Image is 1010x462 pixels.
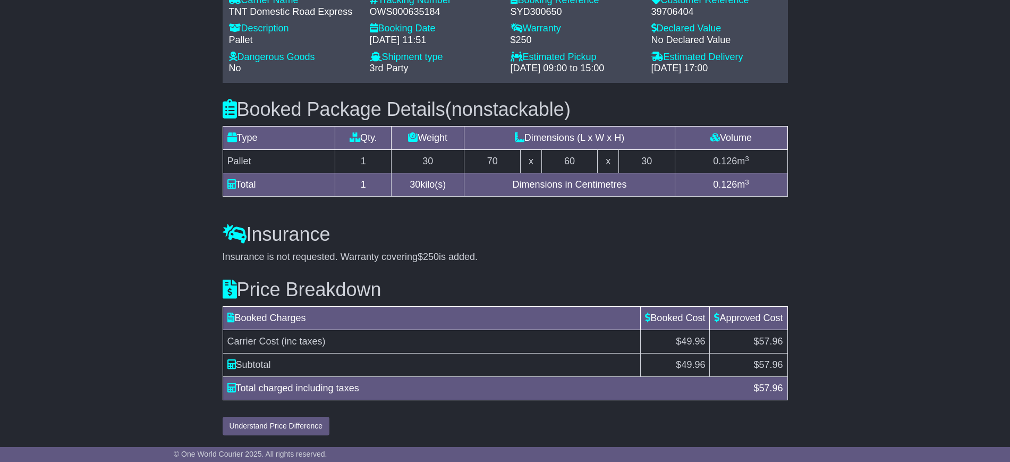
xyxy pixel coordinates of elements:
div: Insurance is not requested. Warranty covering is added. [223,251,788,263]
div: Booking Date [370,23,500,35]
div: TNT Domestic Road Express [229,6,359,18]
div: No Declared Value [651,35,782,46]
td: 1 [335,173,392,197]
div: SYD300650 [511,6,641,18]
span: 0.126 [713,156,737,166]
td: 70 [464,150,521,173]
div: Pallet [229,35,359,46]
td: Dimensions (L x W x H) [464,127,675,150]
div: [DATE] 17:00 [651,63,782,74]
td: Approved Cost [710,307,787,330]
td: kilo(s) [392,173,464,197]
h3: Booked Package Details [223,99,788,120]
span: (inc taxes) [282,336,326,347]
td: Qty. [335,127,392,150]
span: (nonstackable) [445,98,571,120]
span: 49.96 [681,359,705,370]
td: 30 [392,150,464,173]
td: $ [710,354,787,377]
div: Total charged including taxes [222,381,749,396]
td: Booked Charges [223,307,641,330]
span: 57.96 [759,359,783,370]
div: OWS000635184 [370,6,500,18]
span: $49.96 [676,336,705,347]
td: $ [641,354,710,377]
td: Type [223,127,335,150]
td: m [675,173,787,197]
div: 39706404 [651,6,782,18]
div: Estimated Delivery [651,52,782,63]
div: Description [229,23,359,35]
span: 3rd Party [370,63,409,73]
div: Declared Value [651,23,782,35]
span: 57.96 [759,383,783,393]
td: Pallet [223,150,335,173]
td: Subtotal [223,354,641,377]
td: Total [223,173,335,197]
div: Warranty [511,23,641,35]
div: $250 [511,35,641,46]
sup: 3 [745,178,749,186]
td: x [521,150,541,173]
div: Dangerous Goods [229,52,359,63]
span: $250 [418,251,439,262]
span: © One World Courier 2025. All rights reserved. [174,450,327,458]
div: Shipment type [370,52,500,63]
td: Dimensions in Centimetres [464,173,675,197]
span: $57.96 [753,336,783,347]
td: Booked Cost [641,307,710,330]
td: 60 [541,150,598,173]
td: x [598,150,618,173]
button: Understand Price Difference [223,417,330,435]
td: m [675,150,787,173]
td: Weight [392,127,464,150]
td: 30 [618,150,675,173]
div: [DATE] 11:51 [370,35,500,46]
span: 0.126 [713,179,737,190]
h3: Insurance [223,224,788,245]
div: $ [748,381,788,396]
span: Carrier Cost [227,336,279,347]
h3: Price Breakdown [223,279,788,300]
span: 30 [410,179,420,190]
div: [DATE] 09:00 to 15:00 [511,63,641,74]
span: No [229,63,241,73]
td: Volume [675,127,787,150]
sup: 3 [745,155,749,163]
div: Estimated Pickup [511,52,641,63]
td: 1 [335,150,392,173]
